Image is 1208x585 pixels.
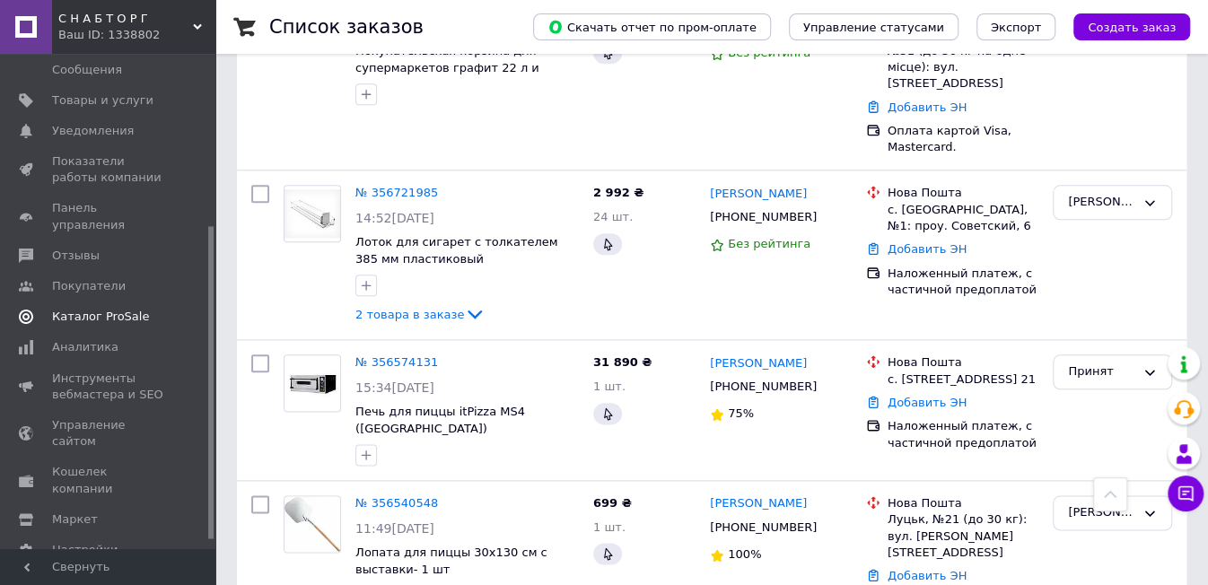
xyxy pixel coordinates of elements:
h1: Список заказов [269,16,424,38]
a: 2 товара в заказе [355,307,486,320]
span: Сообщения [52,62,122,78]
div: Нова Пошта [888,495,1038,511]
button: Экспорт [976,13,1055,40]
span: Экспорт [991,21,1041,34]
span: Настройки [52,542,118,558]
a: № 356721985 [355,186,438,199]
div: Луцьк, №21 (до 30 кг): вул. [PERSON_NAME][STREET_ADDRESS] [888,511,1038,561]
span: С Н А Б Т О Р Г [58,11,193,27]
span: Отзывы [52,248,100,264]
img: Фото товару [284,189,340,238]
a: Лопата для пиццы 30х130 см с выставки- 1 шт [355,546,547,576]
div: Наложенный платеж, с частичной предоплатой [888,266,1038,298]
span: Уведомления [52,123,134,139]
span: Инструменты вебмастера и SEO [52,371,166,403]
span: 24 шт. [593,210,633,223]
button: Скачать отчет по пром-оплате [533,13,771,40]
span: Маркет [52,511,98,528]
a: [PERSON_NAME] [710,186,807,203]
a: Добавить ЭН [888,569,967,582]
span: Каталог ProSale [52,309,149,325]
span: Кошелек компании [52,464,166,496]
span: 1 шт. [593,380,626,393]
span: 699 ₴ [593,496,632,510]
a: Добавить ЭН [888,396,967,409]
div: Нова Пошта [888,354,1038,371]
a: Фото товару [284,495,341,553]
button: Создать заказ [1073,13,1190,40]
span: 2 992 ₴ [593,186,643,199]
span: 100% [728,547,761,561]
span: Управление сайтом [52,417,166,450]
span: 1 шт. [593,520,626,534]
button: Управление статусами [789,13,959,40]
a: Лоток для сигарет с толкателем 385 мм пластиковый [355,235,557,266]
span: 31 890 ₴ [593,355,652,369]
span: Товары и услуги [52,92,153,109]
a: № 356540548 [355,496,438,510]
a: [PERSON_NAME] [710,495,807,512]
img: Фото товару [284,496,340,552]
a: Создать заказ [1055,20,1190,33]
span: 11:49[DATE] [355,521,434,536]
span: 75% [728,406,754,420]
span: 15:34[DATE] [355,380,434,395]
span: Аналитика [52,339,118,355]
a: № 356574131 [355,355,438,369]
button: Чат с покупателем [1168,476,1204,511]
span: 2 товара в заказе [355,307,464,320]
div: [PHONE_NUMBER] [706,516,820,539]
div: Нова Пошта [888,185,1038,201]
span: Показатели работы компании [52,153,166,186]
span: Скачать отчет по пром-оплате [547,19,757,35]
a: Фото товару [284,185,341,242]
span: Управление статусами [803,21,944,34]
span: 14:52[DATE] [355,211,434,225]
a: Добавить ЭН [888,100,967,114]
div: [PHONE_NUMBER] [706,205,820,229]
a: Печь для пиццы itPizza MS4 ([GEOGRAPHIC_DATA]) [355,405,525,435]
div: [PHONE_NUMBER] [706,375,820,398]
img: Фото товару [284,364,340,402]
a: Добавить ЭН [888,242,967,256]
span: Панель управления [52,200,166,232]
div: с. [STREET_ADDRESS] 21 [888,371,1038,388]
span: Создать заказ [1088,21,1176,34]
div: Наложенный платеж, с частичной предоплатой [888,418,1038,450]
div: Внесен аванс [1068,193,1135,212]
a: Покупательская корзина для супермаркетов графит 22 л и др.цвета [355,44,539,91]
div: Внесен аванс [1068,503,1135,522]
div: Оплата картой Visa, Mastercard. [888,123,1038,155]
span: Без рейтинга [728,237,810,250]
div: с. [GEOGRAPHIC_DATA], №1: проу. Советский, 6 [888,202,1038,234]
a: [PERSON_NAME] [710,355,807,372]
a: Фото товару [284,354,341,412]
div: Ваш ID: 1338802 [58,27,215,43]
div: Принят [1068,362,1135,381]
span: Покупатели [52,278,126,294]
